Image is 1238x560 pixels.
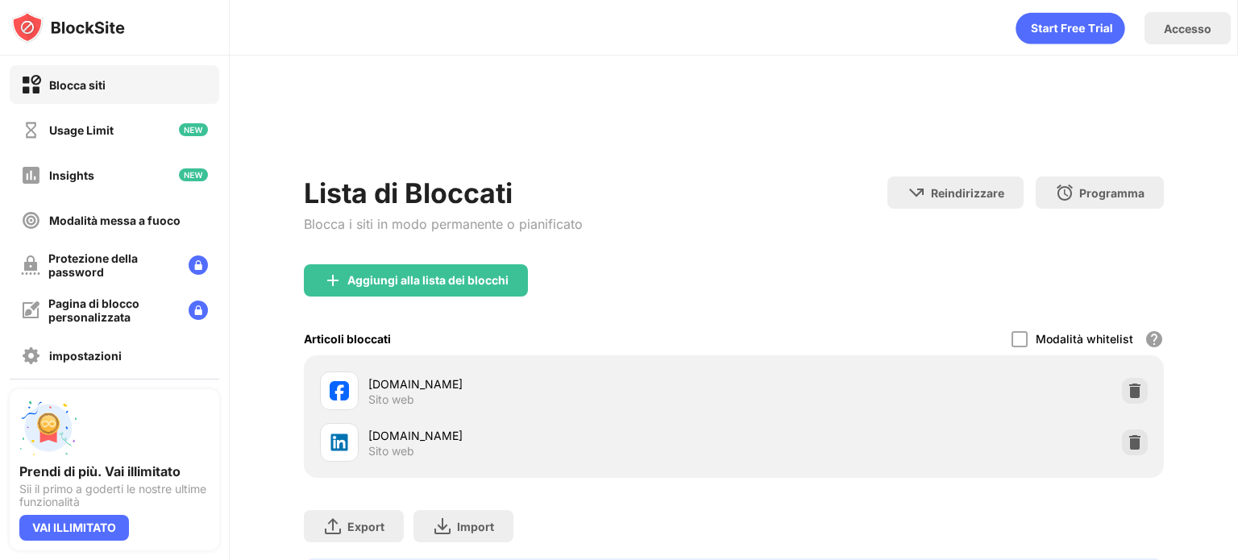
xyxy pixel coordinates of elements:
[49,168,94,182] div: Insights
[179,123,208,136] img: new-icon.svg
[21,301,40,320] img: customize-block-page-off.svg
[48,297,176,324] div: Pagina di blocco personalizzata
[330,433,349,452] img: favicons
[21,120,41,140] img: time-usage-off.svg
[304,176,583,209] div: Lista di Bloccati
[1079,186,1145,200] div: Programma
[19,399,77,457] img: push-unlimited.svg
[347,274,509,287] div: Aggiungi alla lista dei blocchi
[1164,22,1211,35] div: Accesso
[189,255,208,275] img: lock-menu.svg
[49,123,114,137] div: Usage Limit
[21,210,41,230] img: focus-off.svg
[21,75,41,95] img: block-on.svg
[19,483,210,508] div: Sii il primo a goderti le nostre ultime funzionalità
[21,346,41,366] img: settings-off.svg
[304,332,391,346] div: Articoli bloccati
[304,216,583,232] div: Blocca i siti in modo permanente o pianificato
[330,381,349,400] img: favicons
[457,520,494,533] div: Import
[368,427,733,444] div: [DOMAIN_NAME]
[48,251,176,279] div: Protezione della password
[368,392,414,407] div: Sito web
[11,11,125,44] img: logo-blocksite.svg
[49,349,122,363] div: impostazioni
[347,520,384,533] div: Export
[931,186,1004,200] div: Reindirizzare
[368,375,733,392] div: [DOMAIN_NAME]
[179,168,208,181] img: new-icon.svg
[49,214,181,227] div: Modalità messa a fuoco
[21,255,40,275] img: password-protection-off.svg
[189,301,208,320] img: lock-menu.svg
[1036,332,1133,346] div: Modalità whitelist
[304,101,1164,157] iframe: Banner
[49,78,106,92] div: Blocca siti
[19,463,210,479] div: Prendi di più. Vai illimitato
[368,444,414,458] div: Sito web
[19,515,129,541] div: VAI ILLIMITATO
[1016,12,1125,44] div: animation
[21,165,41,185] img: insights-off.svg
